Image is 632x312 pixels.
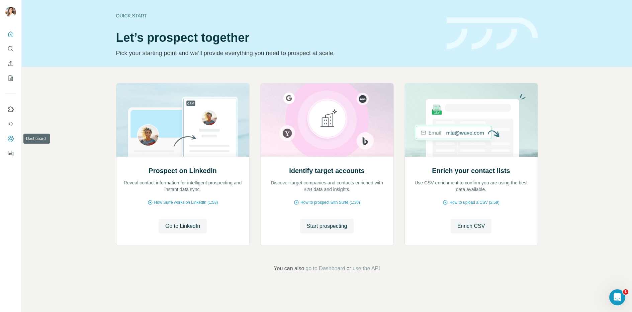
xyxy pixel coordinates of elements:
button: Use Surfe API [5,118,16,130]
button: Go to LinkedIn [159,219,207,233]
h1: Let’s prospect together [116,31,439,44]
span: Go to LinkedIn [165,222,200,230]
button: go to Dashboard [305,265,345,273]
span: You can also [274,265,304,273]
h2: Enrich your contact lists [432,166,510,175]
img: Prospect on LinkedIn [116,83,250,157]
span: 1 [623,289,628,295]
button: Enrich CSV [5,57,16,69]
img: Identify target accounts [260,83,394,157]
span: or [347,265,351,273]
p: Use CSV enrichment to confirm you are using the best data available. [412,179,531,193]
h2: Prospect on LinkedIn [149,166,216,175]
div: Quick start [116,12,439,19]
p: Reveal contact information for intelligent prospecting and instant data sync. [123,179,243,193]
span: How to upload a CSV (2:59) [449,199,499,205]
span: How to prospect with Surfe (1:30) [300,199,360,205]
span: Enrich CSV [457,222,485,230]
button: Use Surfe on LinkedIn [5,103,16,115]
button: Enrich CSV [451,219,492,233]
button: Feedback [5,147,16,159]
img: Avatar [5,7,16,17]
p: Discover target companies and contacts enriched with B2B data and insights. [267,179,387,193]
iframe: Intercom live chat [609,289,625,305]
button: Dashboard [5,133,16,145]
p: Pick your starting point and we’ll provide everything you need to prospect at scale. [116,48,439,58]
button: Search [5,43,16,55]
img: banner [447,17,538,50]
button: use the API [353,265,380,273]
h2: Identify target accounts [289,166,365,175]
span: How Surfe works on LinkedIn (1:58) [154,199,218,205]
button: My lists [5,72,16,84]
img: Enrich your contact lists [404,83,538,157]
button: Quick start [5,28,16,40]
span: Start prospecting [307,222,347,230]
button: Start prospecting [300,219,354,233]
